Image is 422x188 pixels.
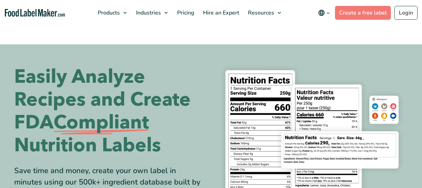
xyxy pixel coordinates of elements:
[54,111,149,134] span: Compliant
[246,9,275,17] span: Resources
[175,9,195,17] span: Pricing
[134,9,162,17] span: Industries
[394,6,418,20] a: Login
[96,9,121,17] span: Products
[201,9,240,17] span: Hire an Expert
[335,6,391,20] a: Create a free label
[14,65,206,157] h1: Easily Analyze Recipes and Create FDA Nutrition Labels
